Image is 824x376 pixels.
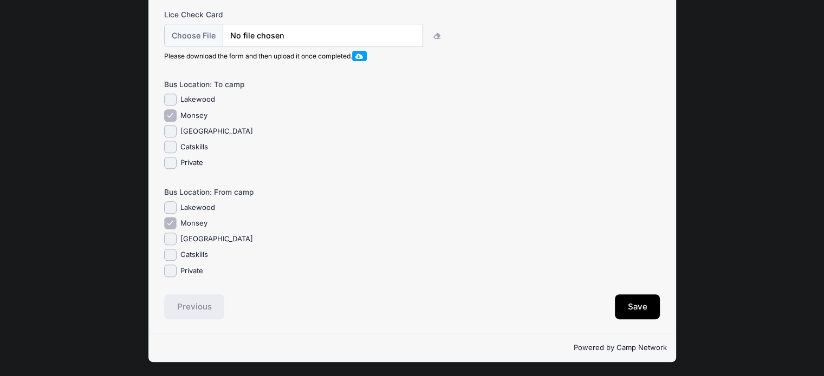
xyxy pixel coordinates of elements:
label: Private [180,157,203,168]
label: Lakewood [180,202,215,213]
label: Lice Check Card [164,9,329,20]
label: Lakewood [180,94,215,105]
button: Save [615,294,660,319]
label: Monsey [180,218,207,229]
p: Powered by Camp Network [157,342,667,353]
label: Monsey [180,110,207,121]
label: Bus Location: From camp [164,187,329,197]
label: [GEOGRAPHIC_DATA] [180,234,253,245]
label: Bus Location: To camp [164,79,329,90]
label: Catskills [180,142,208,153]
label: Catskills [180,249,208,260]
label: [GEOGRAPHIC_DATA] [180,126,253,137]
div: Please download the form and then upload it once completed. [164,51,453,61]
label: Private [180,266,203,276]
